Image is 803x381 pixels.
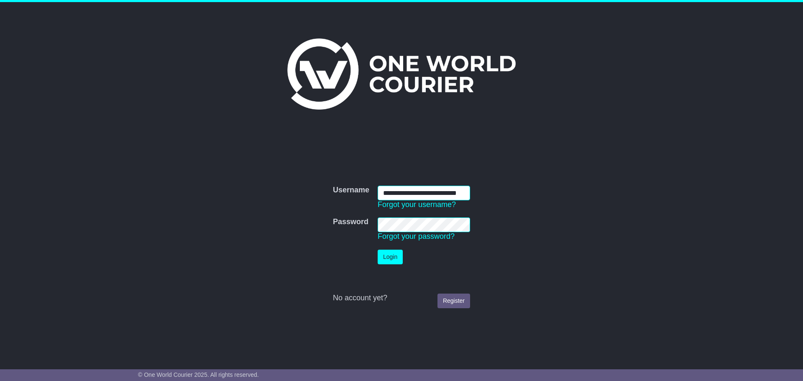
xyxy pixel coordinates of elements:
[378,250,403,264] button: Login
[138,371,259,378] span: © One World Courier 2025. All rights reserved.
[333,186,369,195] label: Username
[378,232,455,240] a: Forgot your password?
[333,217,368,227] label: Password
[333,294,470,303] div: No account yet?
[437,294,470,308] a: Register
[378,200,456,209] a: Forgot your username?
[287,38,516,110] img: One World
